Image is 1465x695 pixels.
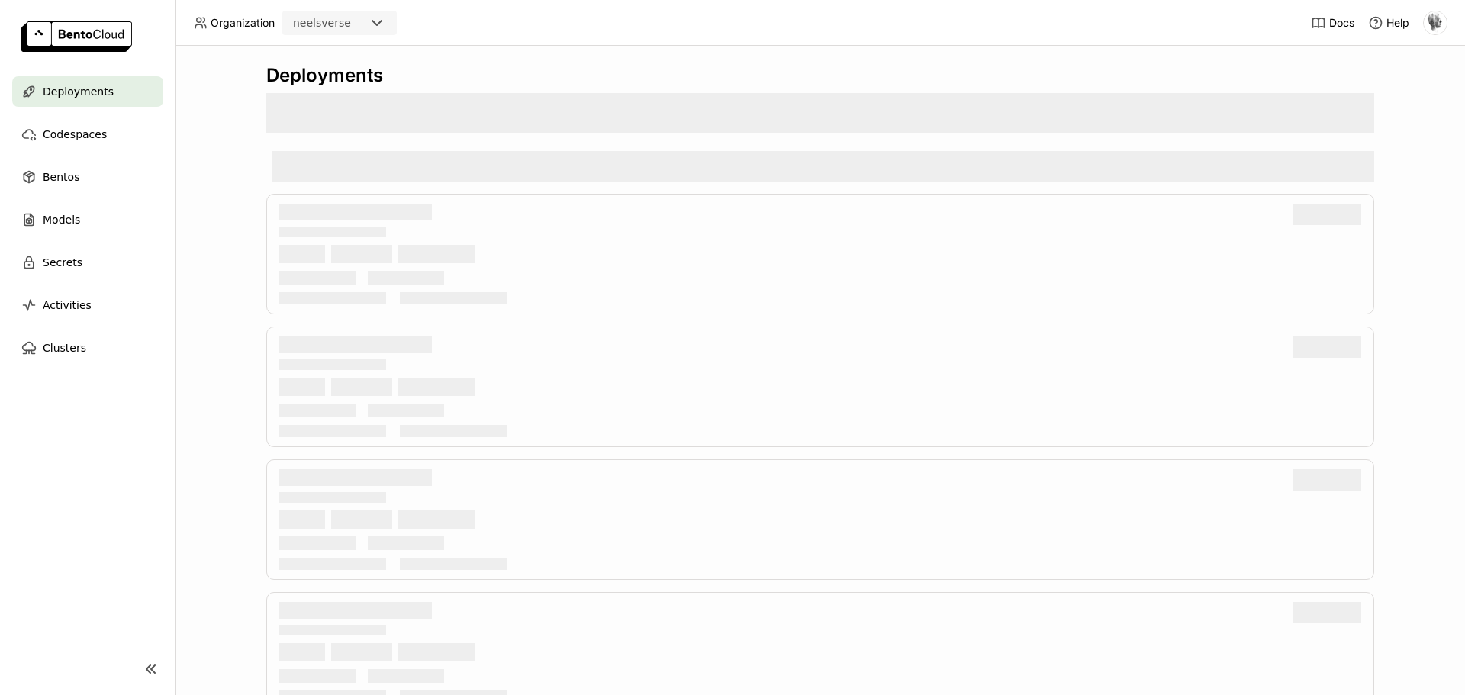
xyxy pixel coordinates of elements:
span: Clusters [43,339,86,357]
span: Docs [1329,16,1354,30]
a: Clusters [12,333,163,363]
span: Models [43,211,80,229]
span: Help [1386,16,1409,30]
a: Docs [1311,15,1354,31]
span: Deployments [43,82,114,101]
span: Organization [211,16,275,30]
span: Bentos [43,168,79,186]
span: Secrets [43,253,82,272]
a: Deployments [12,76,163,107]
img: logo [21,21,132,52]
a: Models [12,204,163,235]
span: Activities [43,296,92,314]
img: Indranil Banerjee [1424,11,1447,34]
a: Activities [12,290,163,320]
a: Bentos [12,162,163,192]
div: neelsverse [293,15,351,31]
div: Help [1368,15,1409,31]
a: Codespaces [12,119,163,150]
div: Deployments [266,64,1374,87]
input: Selected neelsverse. [353,16,354,31]
a: Secrets [12,247,163,278]
span: Codespaces [43,125,107,143]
